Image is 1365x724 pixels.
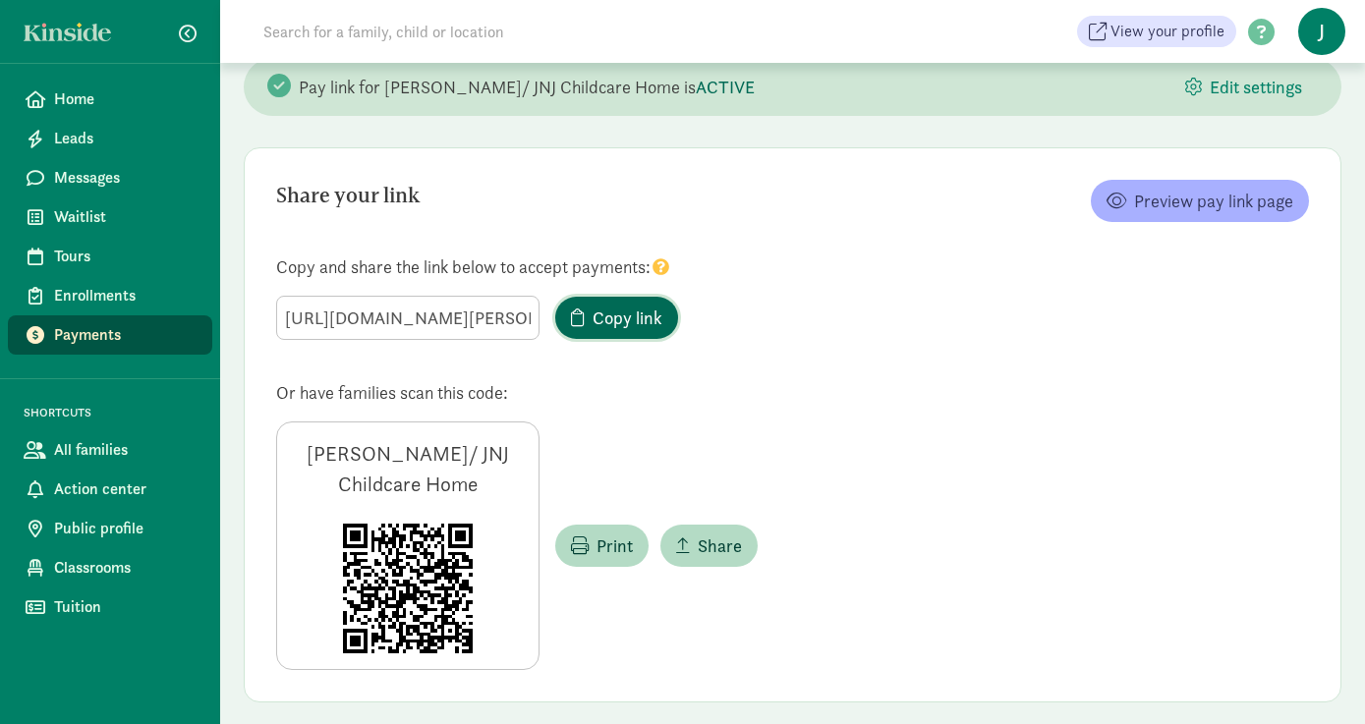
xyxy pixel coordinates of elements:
span: View your profile [1110,20,1224,43]
span: Payments [54,323,197,347]
div: [PERSON_NAME]/ JNJ Childcare Home [276,421,540,670]
span: Tours [54,245,197,268]
span: All families [54,438,197,462]
span: Print [597,532,633,559]
a: Public profile [8,509,212,548]
a: Action center [8,470,212,509]
span: Copy link [593,305,662,331]
span: Waitlist [54,205,197,229]
span: Enrollments [54,284,197,307]
button: Edit settings [1168,66,1318,108]
a: Enrollments [8,276,212,315]
span: Tuition [54,595,197,619]
span: Share [698,532,742,559]
input: Search for a family, child or location [252,12,803,51]
span: Classrooms [54,556,197,580]
span: Edit settings [1210,74,1302,100]
a: Tuition [8,587,212,627]
span: Preview pay link page [1134,188,1293,214]
span: ACTIVE [696,76,755,98]
div: Copy and share the link below to accept payments: [276,253,1309,280]
button: Print [555,525,649,567]
span: Public profile [54,517,197,540]
button: Copy link [555,297,678,339]
a: Home [8,80,212,119]
a: View your profile [1077,16,1236,47]
button: Share [660,525,758,567]
iframe: Chat Widget [1267,630,1365,724]
a: All families [8,430,212,470]
span: Leads [54,127,197,150]
a: Classrooms [8,548,212,587]
a: Preview pay link page [1091,180,1309,222]
div: Share your link [276,180,793,222]
span: Home [54,87,197,111]
a: Messages [8,158,212,197]
div: Pay link for [PERSON_NAME]/ JNJ Childcare Home is [299,74,1168,100]
div: Or have families scan this code: [276,379,1309,406]
span: Action center [54,477,197,501]
a: Payments [8,315,212,355]
a: Leads [8,119,212,158]
span: Messages [54,166,197,190]
a: Tours [8,237,212,276]
span: J [1298,8,1345,55]
a: Waitlist [8,197,212,237]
